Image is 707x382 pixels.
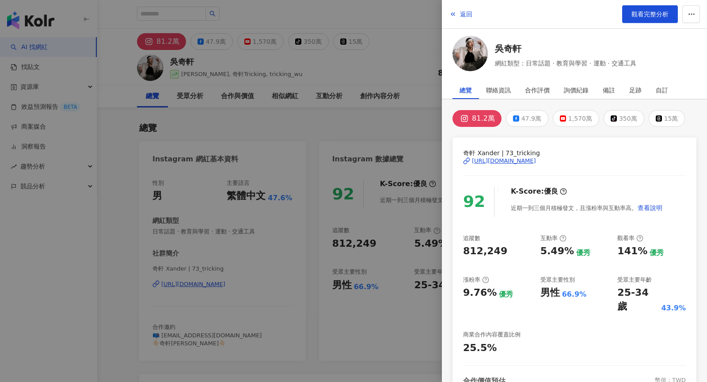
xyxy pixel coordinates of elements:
div: 受眾主要性別 [540,276,575,284]
span: 返回 [460,11,472,18]
div: 互動率 [540,234,566,242]
div: 9.76% [463,286,497,300]
div: 1,570萬 [568,112,592,125]
div: 自訂 [656,81,668,99]
div: 5.49% [540,244,574,258]
div: 漲粉率 [463,276,489,284]
div: 25-34 歲 [617,286,659,313]
img: KOL Avatar [452,36,488,71]
a: 吳奇軒 [495,42,636,55]
button: 15萬 [649,110,685,127]
div: 350萬 [619,112,637,125]
span: 觀看完整分析 [631,11,669,18]
div: 合作評價 [525,81,550,99]
div: 備註 [603,81,615,99]
div: 優秀 [576,248,590,258]
div: [URL][DOMAIN_NAME] [472,157,536,165]
div: 43.9% [661,303,686,313]
div: 詢價紀錄 [564,81,589,99]
div: 47.9萬 [521,112,541,125]
div: 商業合作內容覆蓋比例 [463,331,521,339]
div: 足跡 [629,81,642,99]
div: 66.9% [562,290,587,299]
div: 男性 [540,286,560,300]
span: 奇軒 Xander | 73_tricking [463,148,686,158]
div: 觀看率 [617,234,643,242]
div: 受眾主要年齡 [617,276,652,284]
div: 追蹤數 [463,234,480,242]
button: 81.2萬 [452,110,502,127]
button: 47.9萬 [506,110,548,127]
div: 總覽 [460,81,472,99]
button: 返回 [449,5,473,23]
a: [URL][DOMAIN_NAME] [463,157,686,165]
div: 92 [463,189,485,214]
div: 聯絡資訊 [486,81,511,99]
div: 25.5% [463,341,497,355]
div: 812,249 [463,244,507,258]
div: 優秀 [499,290,513,299]
div: 近期一到三個月積極發文，且漲粉率與互動率高。 [511,199,663,217]
span: 網紅類型：日常話題 · 教育與學習 · 運動 · 交通工具 [495,58,636,68]
div: 81.2萬 [472,112,495,125]
div: 141% [617,244,647,258]
button: 1,570萬 [553,110,599,127]
a: KOL Avatar [452,36,488,74]
div: K-Score : [511,187,567,196]
div: 優良 [544,187,558,196]
div: 15萬 [664,112,678,125]
div: 優秀 [650,248,664,258]
button: 350萬 [604,110,644,127]
a: 觀看完整分析 [622,5,678,23]
button: 查看說明 [637,199,663,217]
span: 查看說明 [638,204,662,211]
